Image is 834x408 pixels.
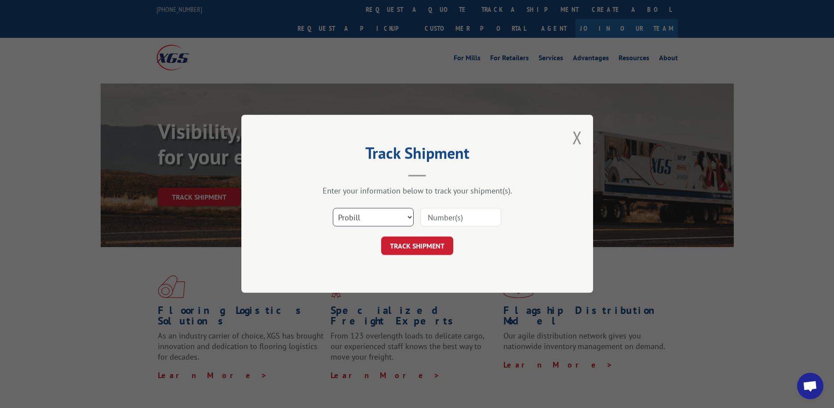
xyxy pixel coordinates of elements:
[797,373,823,399] a: Open chat
[381,237,453,255] button: TRACK SHIPMENT
[572,126,582,149] button: Close modal
[420,208,501,227] input: Number(s)
[285,147,549,164] h2: Track Shipment
[285,186,549,196] div: Enter your information below to track your shipment(s).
